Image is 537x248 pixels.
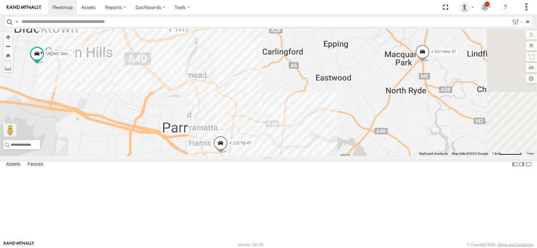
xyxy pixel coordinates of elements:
span: 19QMC Workshop [46,52,78,56]
label: Dock Summary Table to the Left [512,159,518,169]
button: Zoom in [3,33,13,41]
label: Search Filter Options [510,17,524,27]
span: 1 km [492,152,499,155]
div: © Copyright 2025 - [467,243,533,247]
span: Map data ©2025 Google [452,152,488,155]
img: rand-logo.svg [7,5,41,10]
label: Map Settings [526,74,537,83]
button: Zoom Home [3,51,13,60]
button: Map Scale: 1 km per 63 pixels [490,151,524,156]
button: Drag Pegman onto the map to open Street View [3,124,17,137]
label: Dock Summary Table to the Right [518,159,525,169]
div: Kurt Byers [457,2,476,12]
label: Measure [3,63,13,72]
label: Fences [24,160,47,169]
span: # 107 Hino 3T [431,50,456,54]
span: # 110 Tip 4T [229,141,252,146]
label: Assets [3,160,24,169]
i: ? [500,2,511,13]
a: Terms (opens in new tab) [527,152,534,155]
a: Terms and Conditions [498,243,533,247]
label: Hide Summary Table [525,159,532,169]
button: Keyboard shortcuts [419,151,448,156]
label: Search Query [14,17,19,27]
a: Visit our Website [4,241,34,248]
button: Zoom out [3,41,13,51]
div: Version: 307.00 [238,243,264,247]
